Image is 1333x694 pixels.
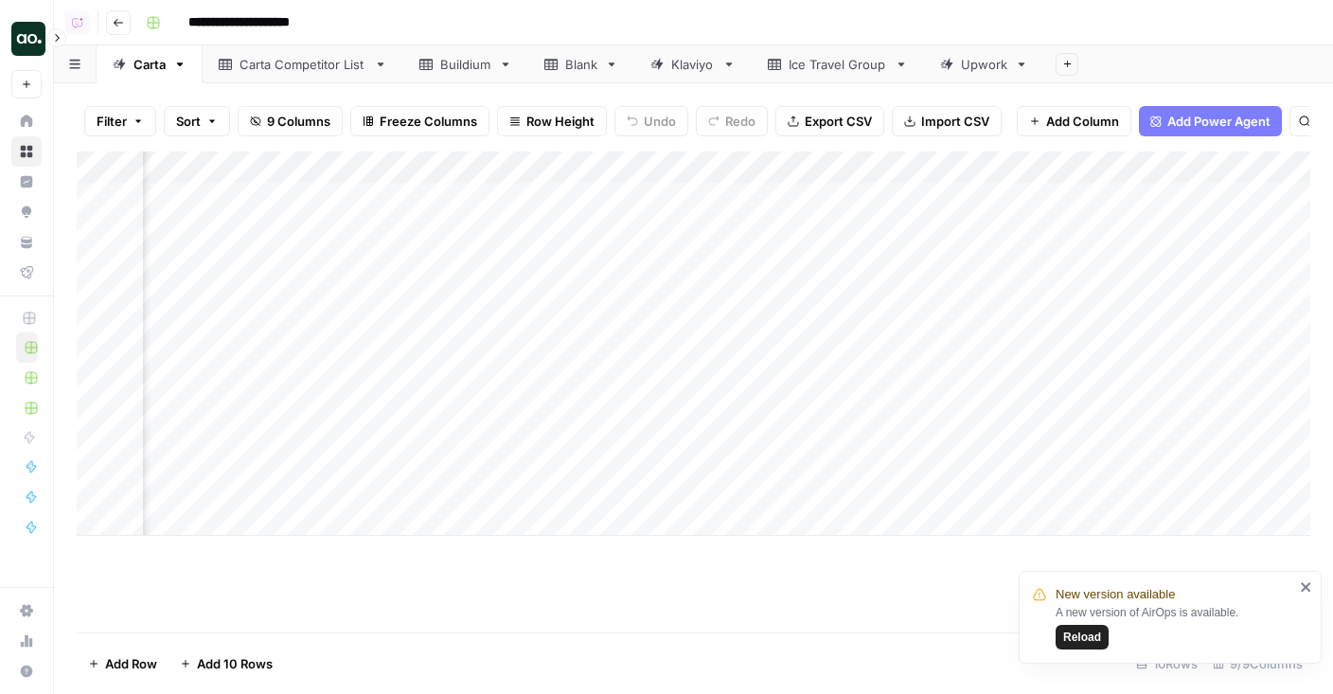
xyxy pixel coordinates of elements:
[961,55,1007,74] div: Upwork
[1056,585,1175,604] span: New version available
[1167,112,1271,131] span: Add Power Agent
[380,112,477,131] span: Freeze Columns
[164,106,230,136] button: Sort
[133,55,166,74] div: Carta
[77,649,169,679] button: Add Row
[11,656,42,686] button: Help + Support
[97,112,127,131] span: Filter
[924,45,1044,83] a: Upwork
[11,22,45,56] img: AirOps Builders Logo
[1017,106,1131,136] button: Add Column
[11,136,42,167] a: Browse
[497,106,607,136] button: Row Height
[84,106,156,136] button: Filter
[789,55,887,74] div: Ice Travel Group
[11,106,42,136] a: Home
[1139,106,1282,136] button: Add Power Agent
[403,45,528,83] a: Buildium
[634,45,752,83] a: Klaviyo
[440,55,491,74] div: Buildium
[105,654,157,673] span: Add Row
[921,112,989,131] span: Import CSV
[197,654,273,673] span: Add 10 Rows
[203,45,403,83] a: Carta Competitor List
[97,45,203,83] a: Carta
[11,227,42,258] a: Your Data
[11,596,42,626] a: Settings
[238,106,343,136] button: 9 Columns
[528,45,634,83] a: Blank
[267,112,330,131] span: 9 Columns
[1056,604,1294,650] div: A new version of AirOps is available.
[1129,649,1205,679] div: 10 Rows
[169,649,284,679] button: Add 10 Rows
[775,106,884,136] button: Export CSV
[11,167,42,197] a: Insights
[11,197,42,227] a: Opportunities
[526,112,595,131] span: Row Height
[11,626,42,656] a: Usage
[350,106,489,136] button: Freeze Columns
[1063,629,1101,646] span: Reload
[1046,112,1119,131] span: Add Column
[671,55,715,74] div: Klaviyo
[11,258,42,288] a: Flightpath
[11,15,42,62] button: Workspace: AirOps Builders
[565,55,597,74] div: Blank
[1300,579,1313,595] button: close
[1205,649,1310,679] div: 9/9 Columns
[696,106,768,136] button: Redo
[892,106,1002,136] button: Import CSV
[752,45,924,83] a: Ice Travel Group
[725,112,755,131] span: Redo
[644,112,676,131] span: Undo
[176,112,201,131] span: Sort
[240,55,366,74] div: Carta Competitor List
[1056,625,1109,650] button: Reload
[805,112,872,131] span: Export CSV
[614,106,688,136] button: Undo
